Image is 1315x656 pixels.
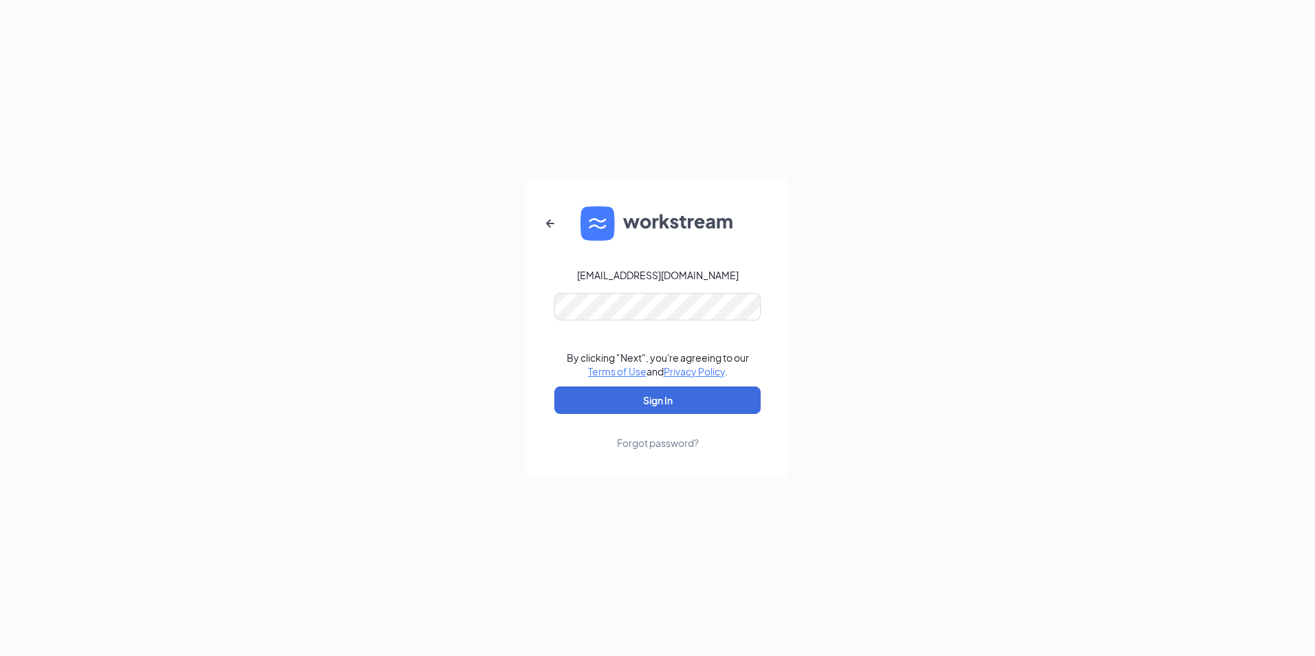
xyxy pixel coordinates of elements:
[664,365,725,378] a: Privacy Policy
[554,386,761,414] button: Sign In
[577,268,739,282] div: [EMAIL_ADDRESS][DOMAIN_NAME]
[580,206,735,241] img: WS logo and Workstream text
[542,215,558,232] svg: ArrowLeftNew
[588,365,646,378] a: Terms of Use
[567,351,749,378] div: By clicking "Next", you're agreeing to our and .
[617,414,699,450] a: Forgot password?
[617,436,699,450] div: Forgot password?
[534,207,567,240] button: ArrowLeftNew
